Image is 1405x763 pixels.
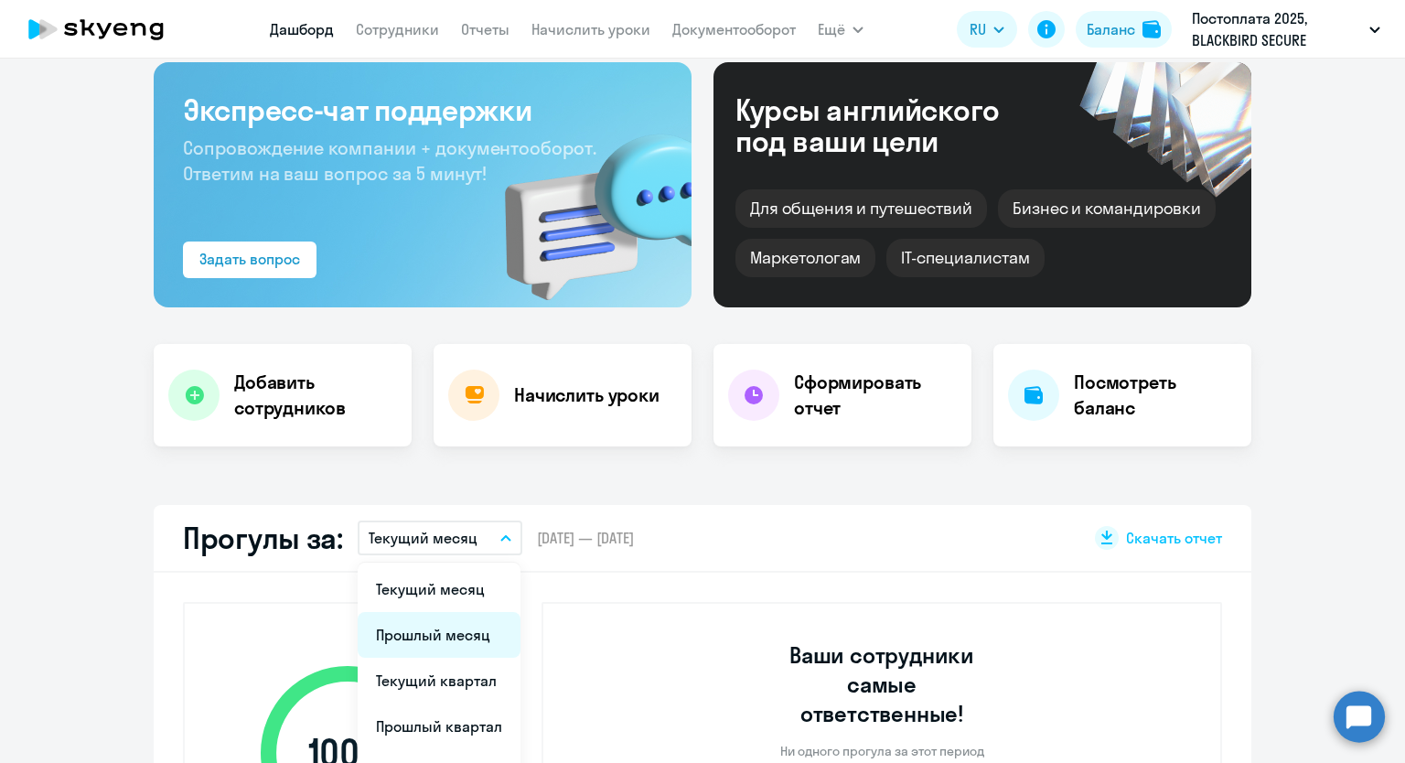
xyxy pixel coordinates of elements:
h4: Начислить уроки [514,382,660,408]
p: Ни одного прогула за этот период [780,743,984,759]
img: bg-img [478,102,692,307]
span: Сопровождение компании + документооборот. Ответим на ваш вопрос за 5 минут! [183,136,596,185]
h4: Посмотреть баланс [1074,370,1237,421]
button: Балансbalance [1076,11,1172,48]
a: Начислить уроки [531,20,650,38]
button: Постоплата 2025, BLACKBIRD SECURE BROWSING LTD [1183,7,1389,51]
span: [DATE] — [DATE] [537,528,634,548]
a: Сотрудники [356,20,439,38]
span: RU [970,18,986,40]
div: Для общения и путешествий [735,189,987,228]
p: Текущий месяц [369,527,477,549]
h4: Сформировать отчет [794,370,957,421]
h3: Ваши сотрудники самые ответственные! [765,640,1000,728]
span: Скачать отчет [1126,528,1222,548]
button: Текущий месяц [358,521,522,555]
div: Маркетологам [735,239,875,277]
a: Отчеты [461,20,509,38]
button: Ещё [818,11,863,48]
span: Ещё [818,18,845,40]
img: balance [1142,20,1161,38]
button: Задать вопрос [183,242,316,278]
a: Дашборд [270,20,334,38]
h3: Экспресс-чат поддержки [183,91,662,128]
div: Курсы английского под ваши цели [735,94,1048,156]
h4: Добавить сотрудников [234,370,397,421]
button: RU [957,11,1017,48]
div: Задать вопрос [199,248,300,270]
p: Постоплата 2025, BLACKBIRD SECURE BROWSING LTD [1192,7,1362,51]
a: Документооборот [672,20,796,38]
div: IT-специалистам [886,239,1044,277]
div: Бизнес и командировки [998,189,1216,228]
div: Баланс [1087,18,1135,40]
h2: Прогулы за: [183,520,343,556]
